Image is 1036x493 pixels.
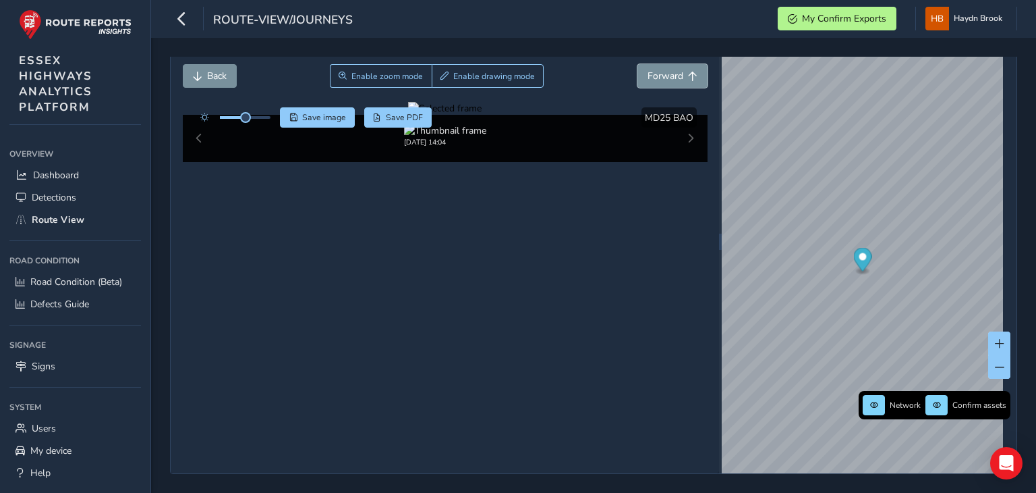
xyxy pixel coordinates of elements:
img: diamond-layout [925,7,949,30]
span: Enable zoom mode [351,71,423,82]
span: Haydn Brook [954,7,1002,30]
span: Users [32,422,56,435]
a: Route View [9,209,141,231]
div: Overview [9,144,141,164]
span: Signs [32,360,55,373]
span: Back [207,70,227,82]
a: My device [9,440,141,462]
a: Detections [9,186,141,209]
div: Map marker [854,248,872,276]
span: Save image [302,112,346,123]
span: Help [30,467,51,479]
span: Detections [32,191,76,204]
span: Road Condition (Beta) [30,276,122,288]
a: Help [9,462,141,484]
button: Forward [637,64,708,88]
span: Defects Guide [30,298,89,311]
button: Zoom [330,64,432,88]
a: Road Condition (Beta) [9,271,141,293]
span: My Confirm Exports [802,12,886,25]
span: Route View [32,213,84,226]
span: Save PDF [386,112,423,123]
div: Road Condition [9,251,141,271]
span: Network [890,400,921,411]
button: PDF [364,107,432,128]
span: ESSEX HIGHWAYS ANALYTICS PLATFORM [19,53,92,115]
img: rr logo [19,9,132,40]
span: My device [30,444,71,457]
span: Confirm assets [952,400,1006,411]
div: Open Intercom Messenger [990,447,1023,479]
div: Signage [9,335,141,355]
a: Defects Guide [9,293,141,315]
div: [DATE] 14:04 [404,137,486,147]
span: Forward [647,70,683,82]
a: Users [9,417,141,440]
button: My Confirm Exports [778,7,896,30]
span: Dashboard [33,169,79,182]
button: Back [183,64,237,88]
span: Enable drawing mode [453,71,535,82]
a: Signs [9,355,141,378]
button: Haydn Brook [925,7,1007,30]
span: MD25 BAO [645,111,693,124]
a: Dashboard [9,164,141,186]
div: System [9,397,141,417]
button: Draw [432,64,544,88]
span: route-view/journeys [213,11,353,30]
button: Save [280,107,355,128]
img: Thumbnail frame [404,124,486,137]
